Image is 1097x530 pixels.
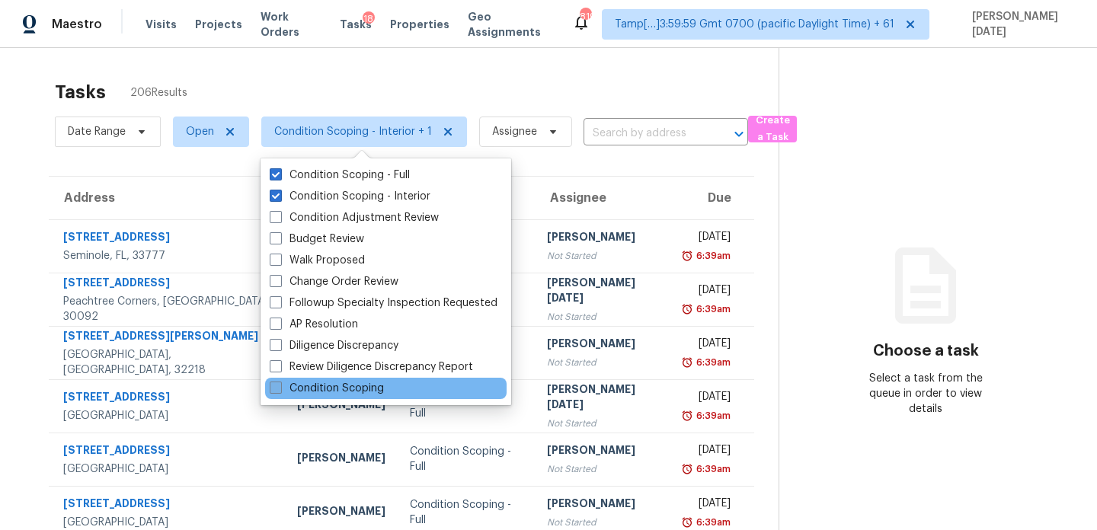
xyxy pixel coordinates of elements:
[63,442,273,461] div: [STREET_ADDRESS]
[673,177,754,219] th: Due
[270,210,439,225] label: Condition Adjustment Review
[547,416,660,431] div: Not Started
[63,248,273,263] div: Seminole, FL, 33777
[270,253,365,268] label: Walk Proposed
[270,317,358,332] label: AP Resolution
[340,19,372,30] span: Tasks
[63,294,273,324] div: Peachtree Corners, [GEOGRAPHIC_DATA], 30092
[547,496,660,515] div: [PERSON_NAME]
[547,515,660,530] div: Not Started
[186,124,214,139] span: Open
[728,123,750,145] button: Open
[681,515,693,530] img: Overdue Alarm Icon
[547,248,660,263] div: Not Started
[363,11,375,27] div: 18
[693,355,731,370] div: 6:39am
[130,85,187,101] span: 206 Results
[270,359,473,375] label: Review Diligence Discrepancy Report
[547,309,660,324] div: Not Started
[681,408,693,423] img: Overdue Alarm Icon
[685,229,731,248] div: [DATE]
[63,515,273,530] div: [GEOGRAPHIC_DATA]
[261,9,321,40] span: Work Orders
[55,85,106,100] h2: Tasks
[685,283,731,302] div: [DATE]
[49,177,285,219] th: Address
[63,275,273,294] div: [STREET_ADDRESS]
[584,122,705,145] input: Search by address
[63,496,273,515] div: [STREET_ADDRESS]
[270,274,398,289] label: Change Order Review
[274,124,432,139] span: Condition Scoping - Interior + 1
[873,343,979,359] h3: Choose a task
[52,17,102,32] span: Maestro
[270,381,384,396] label: Condition Scoping
[63,389,273,408] div: [STREET_ADDRESS]
[615,17,894,32] span: Tamp[…]3:59:59 Gmt 0700 (pacific Daylight Time) + 61
[547,382,660,416] div: [PERSON_NAME][DATE]
[756,112,789,147] span: Create a Task
[681,248,693,263] img: Overdue Alarm Icon
[270,189,430,204] label: Condition Scoping - Interior
[693,461,731,477] div: 6:39am
[63,229,273,248] div: [STREET_ADDRESS]
[492,124,537,139] span: Assignee
[547,355,660,370] div: Not Started
[685,496,731,515] div: [DATE]
[270,295,497,311] label: Followup Specialty Inspection Requested
[685,442,731,461] div: [DATE]
[270,168,410,183] label: Condition Scoping - Full
[547,275,660,309] div: [PERSON_NAME][DATE]
[146,17,177,32] span: Visits
[693,408,731,423] div: 6:39am
[297,503,385,522] div: [PERSON_NAME]
[547,461,660,477] div: Not Started
[68,124,126,139] span: Date Range
[297,450,385,469] div: [PERSON_NAME]
[297,397,385,416] div: [PERSON_NAME]
[852,371,999,417] div: Select a task from the queue in order to view details
[547,336,660,355] div: [PERSON_NAME]
[681,355,693,370] img: Overdue Alarm Icon
[270,338,398,353] label: Diligence Discrepancy
[580,9,590,24] div: 819
[547,229,660,248] div: [PERSON_NAME]
[685,336,731,355] div: [DATE]
[966,9,1074,40] span: [PERSON_NAME][DATE]
[270,231,364,247] label: Budget Review
[410,444,523,474] div: Condition Scoping - Full
[681,461,693,477] img: Overdue Alarm Icon
[390,17,449,32] span: Properties
[195,17,242,32] span: Projects
[681,302,693,317] img: Overdue Alarm Icon
[63,347,273,378] div: [GEOGRAPHIC_DATA], [GEOGRAPHIC_DATA], 32218
[410,391,523,421] div: Condition Scoping - Full
[547,442,660,461] div: [PERSON_NAME]
[748,116,797,142] button: Create a Task
[410,497,523,528] div: Condition Scoping - Full
[63,408,273,423] div: [GEOGRAPHIC_DATA]
[63,461,273,477] div: [GEOGRAPHIC_DATA]
[693,515,731,530] div: 6:39am
[685,389,731,408] div: [DATE]
[693,248,731,263] div: 6:39am
[693,302,731,317] div: 6:39am
[468,9,555,40] span: Geo Assignments
[535,177,673,219] th: Assignee
[63,328,273,347] div: [STREET_ADDRESS][PERSON_NAME]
